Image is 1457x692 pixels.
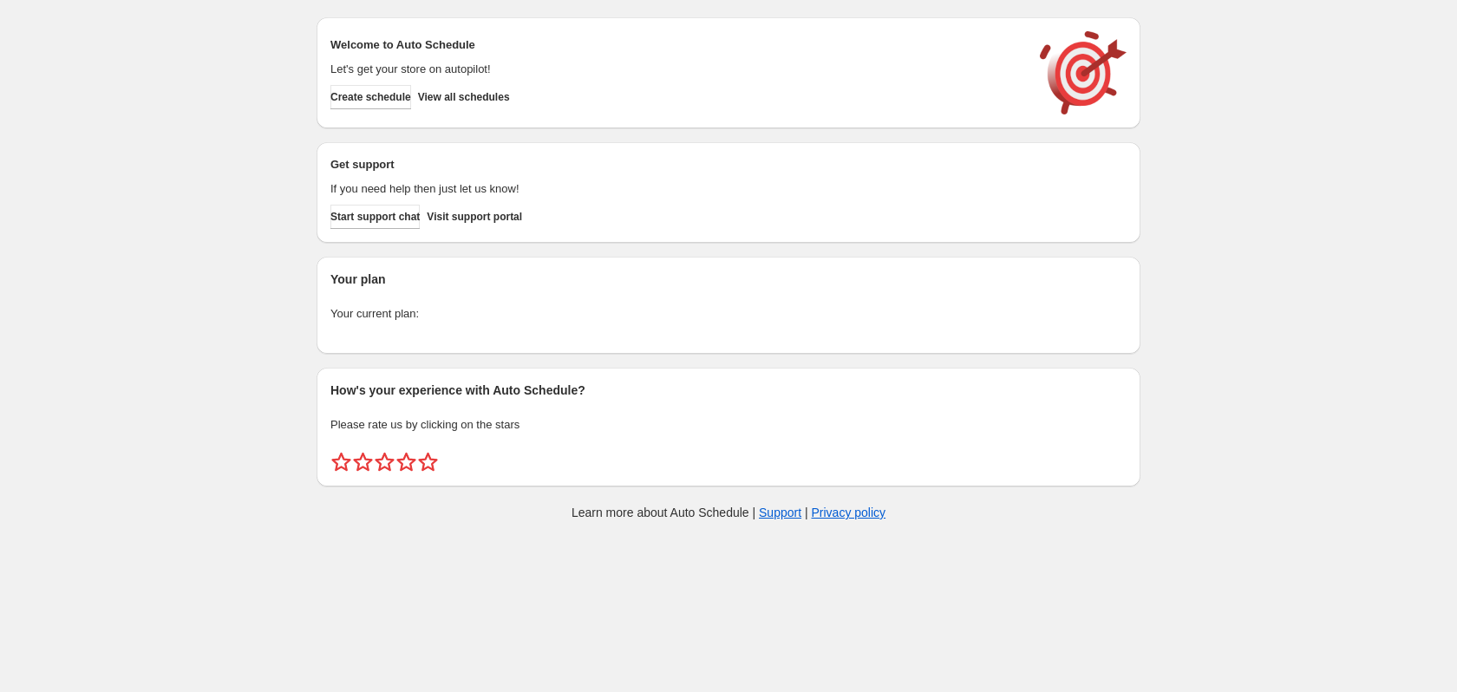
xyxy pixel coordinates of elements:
[572,504,885,521] p: Learn more about Auto Schedule | |
[330,416,1127,434] p: Please rate us by clicking on the stars
[330,210,420,224] span: Start support chat
[330,382,1127,399] h2: How's your experience with Auto Schedule?
[330,305,1127,323] p: Your current plan:
[418,85,510,109] button: View all schedules
[759,506,801,519] a: Support
[330,85,411,109] button: Create schedule
[330,61,1023,78] p: Let's get your store on autopilot!
[427,205,522,229] a: Visit support portal
[330,156,1023,173] h2: Get support
[330,36,1023,54] h2: Welcome to Auto Schedule
[330,205,420,229] a: Start support chat
[330,90,411,104] span: Create schedule
[330,180,1023,198] p: If you need help then just let us know!
[427,210,522,224] span: Visit support portal
[330,271,1127,288] h2: Your plan
[418,90,510,104] span: View all schedules
[812,506,886,519] a: Privacy policy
